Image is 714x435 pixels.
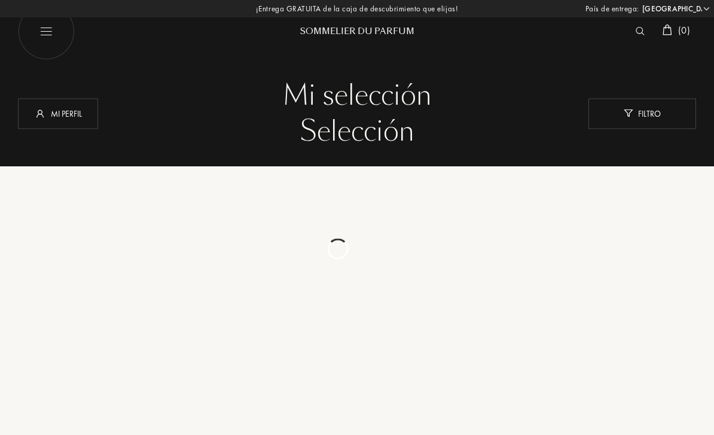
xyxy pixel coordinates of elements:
[663,25,672,35] img: cart_white.svg
[27,78,687,114] div: Mi selección
[636,27,645,35] img: search_icn_white.svg
[34,107,46,119] img: profil_icn_w.svg
[27,114,687,150] div: Selección
[18,3,75,60] img: burger_white.png
[585,3,639,15] span: País de entrega:
[678,24,690,36] span: ( 0 )
[588,98,696,129] div: Filtro
[18,98,98,129] div: Mi perfil
[285,25,429,38] div: Sommelier du Parfum
[624,109,633,117] img: new_filter_w.svg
